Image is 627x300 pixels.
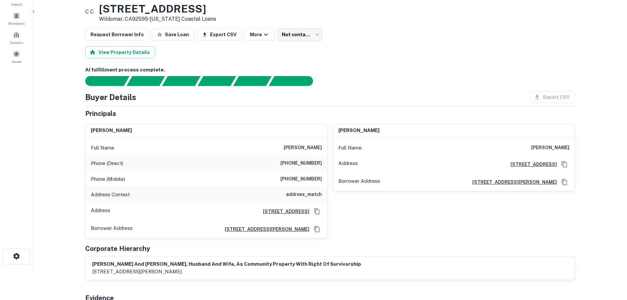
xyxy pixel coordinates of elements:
[560,159,569,169] button: Copy Address
[126,76,165,86] div: Your request is received and processing...
[91,224,133,234] p: Borrower Address
[338,159,358,169] p: Address
[10,40,23,45] span: Contacts
[85,8,94,16] p: C C
[258,208,309,215] a: [STREET_ADDRESS]
[245,29,275,41] button: More
[92,260,361,268] h6: [PERSON_NAME] and [PERSON_NAME], husband and wife, as community property with right of survivorship
[312,224,322,234] button: Copy Address
[12,59,21,64] span: Saved
[99,3,216,15] h3: [STREET_ADDRESS]
[85,109,116,119] h5: Principals
[312,206,322,216] button: Copy Address
[280,175,322,183] h6: [PHONE_NUMBER]
[594,247,627,279] iframe: Chat Widget
[280,159,322,167] h6: [PHONE_NUMBER]
[220,226,309,233] a: [STREET_ADDRESS][PERSON_NAME]
[85,46,155,58] button: View Property Details
[91,206,110,216] p: Address
[99,15,216,23] p: Wildomar, CA92595 •
[278,28,322,41] div: Not contacted
[467,178,557,186] a: [STREET_ADDRESS][PERSON_NAME]
[91,159,123,167] p: Phone (Direct)
[85,3,94,23] a: C C
[152,29,194,41] button: Save Loan
[85,244,150,254] h5: Corporate Hierarchy
[286,191,322,199] h6: address_match
[85,66,575,74] h6: AI fulfillment process complete.
[85,91,136,103] h4: Buyer Details
[338,144,362,152] p: Full Name
[2,48,31,66] a: Saved
[269,76,321,86] div: AI fulfillment process complete.
[150,16,216,22] a: [US_STATE] Coastal Loans
[531,144,569,152] h6: [PERSON_NAME]
[284,144,322,152] h6: [PERSON_NAME]
[2,29,31,46] a: Contacts
[505,161,557,168] a: [STREET_ADDRESS]
[91,191,130,199] p: Address Context
[85,29,149,41] button: Request Borrower Info
[560,177,569,187] button: Copy Address
[338,127,379,134] h6: [PERSON_NAME]
[77,76,127,86] div: Sending borrower request to AI...
[92,268,361,276] p: [STREET_ADDRESS][PERSON_NAME]
[197,29,242,41] button: Export CSV
[197,76,236,86] div: Principals found, AI now looking for contact information...
[233,76,272,86] div: Principals found, still searching for contact information. This may take time...
[2,10,31,27] a: Borrowers
[11,2,22,7] span: Search
[91,175,125,183] p: Phone (Mobile)
[9,21,24,26] span: Borrowers
[162,76,200,86] div: Documents found, AI parsing details...
[91,127,132,134] h6: [PERSON_NAME]
[338,177,380,187] p: Borrower Address
[91,144,114,152] p: Full Name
